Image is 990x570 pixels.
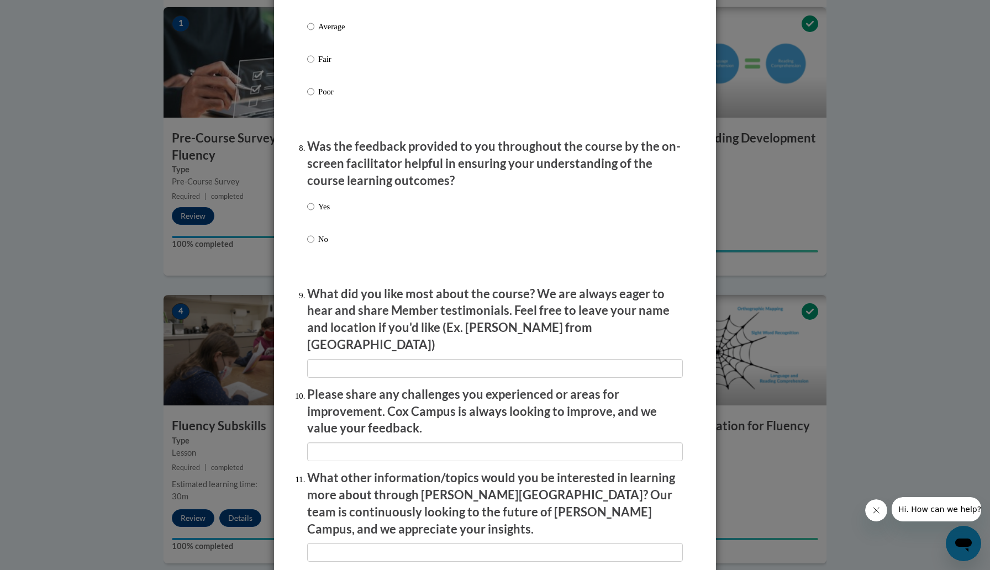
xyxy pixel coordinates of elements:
[307,53,314,65] input: Fair
[307,138,683,189] p: Was the feedback provided to you throughout the course by the on-screen facilitator helpful in en...
[318,86,349,98] p: Poor
[318,53,349,65] p: Fair
[318,233,330,245] p: No
[307,233,314,245] input: No
[892,497,981,521] iframe: Message from company
[318,200,330,213] p: Yes
[307,200,314,213] input: Yes
[865,499,887,521] iframe: Close message
[307,286,683,353] p: What did you like most about the course? We are always eager to hear and share Member testimonial...
[307,386,683,437] p: Please share any challenges you experienced or areas for improvement. Cox Campus is always lookin...
[318,20,349,33] p: Average
[307,20,314,33] input: Average
[307,86,314,98] input: Poor
[307,469,683,537] p: What other information/topics would you be interested in learning more about through [PERSON_NAME...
